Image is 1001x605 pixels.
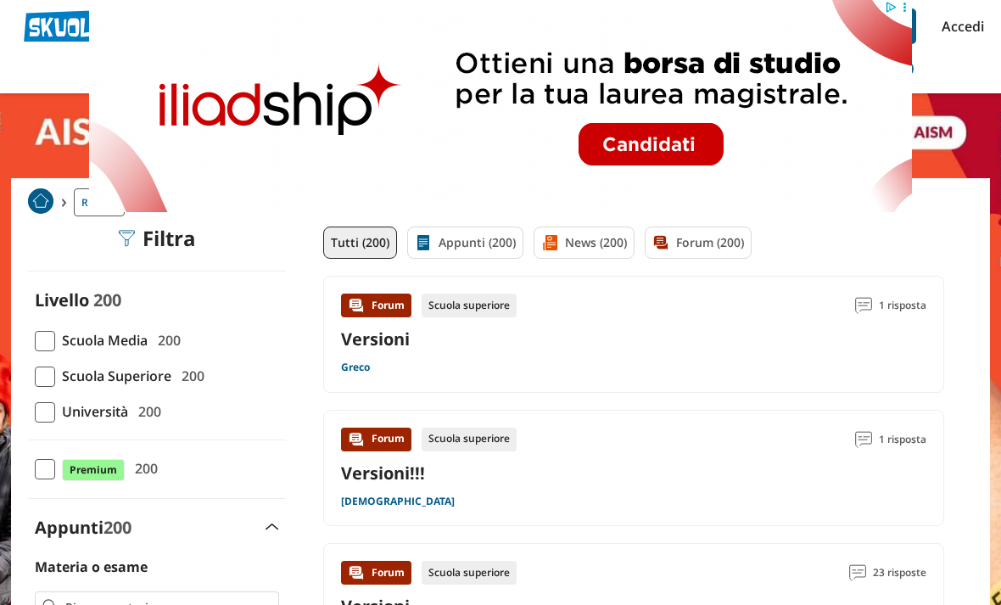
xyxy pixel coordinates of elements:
[131,401,161,423] span: 200
[645,227,752,259] a: Forum (200)
[348,431,365,448] img: Forum contenuto
[341,495,455,508] a: [DEMOGRAPHIC_DATA]
[62,459,125,481] span: Premium
[28,188,53,216] a: Home
[879,428,926,451] span: 1 risposta
[341,328,410,350] a: Versioni
[128,457,158,479] span: 200
[28,188,53,214] img: Home
[341,294,411,317] div: Forum
[35,288,89,311] label: Livello
[35,516,131,539] label: Appunti
[348,297,365,314] img: Forum contenuto
[103,516,131,539] span: 200
[348,564,365,581] img: Forum contenuto
[855,431,872,448] img: Commenti lettura
[849,564,866,581] img: Commenti lettura
[415,234,432,251] img: Appunti filtro contenuto
[942,8,977,44] a: Accedi
[541,234,558,251] img: News filtro contenuto
[652,234,669,251] img: Forum filtro contenuto
[175,365,204,387] span: 200
[55,401,128,423] span: Università
[341,361,370,374] a: Greco
[879,294,926,317] span: 1 risposta
[422,428,517,451] div: Scuola superiore
[74,188,125,216] a: Ricerca
[534,227,635,259] a: News (200)
[873,561,926,585] span: 23 risposte
[855,297,872,314] img: Commenti lettura
[341,428,411,451] div: Forum
[35,557,148,576] label: Materia o esame
[55,365,171,387] span: Scuola Superiore
[119,227,196,250] div: Filtra
[407,227,523,259] a: Appunti (200)
[93,288,121,311] span: 200
[266,524,279,530] img: Apri e chiudi sezione
[323,227,397,259] a: Tutti (200)
[119,230,136,247] img: Filtra filtri mobile
[422,561,517,585] div: Scuola superiore
[151,329,181,351] span: 200
[341,462,425,485] a: Versioni!!!
[341,561,411,585] div: Forum
[55,329,148,351] span: Scuola Media
[422,294,517,317] div: Scuola superiore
